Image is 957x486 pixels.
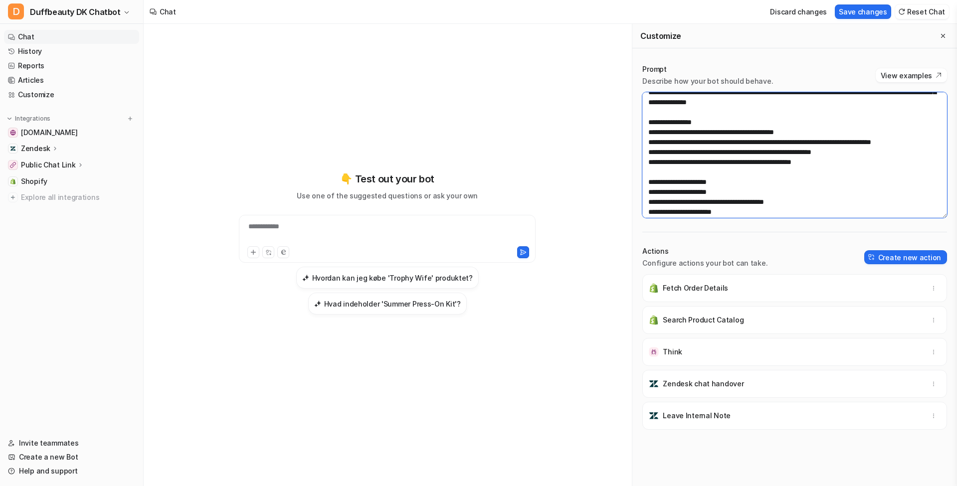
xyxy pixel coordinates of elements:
p: Fetch Order Details [663,283,728,293]
p: Integrations [15,115,50,123]
a: Reports [4,59,139,73]
img: explore all integrations [8,192,18,202]
img: create-action-icon.svg [868,254,875,261]
img: Zendesk [10,146,16,152]
a: Help and support [4,464,139,478]
p: Think [663,347,682,357]
img: Hvad indeholder 'Summer Press-On Kit'? [314,300,321,308]
img: reset [898,8,905,15]
button: Close flyout [937,30,949,42]
a: Invite teammates [4,436,139,450]
img: Fetch Order Details icon [649,283,659,293]
span: Shopify [21,176,47,186]
img: Think icon [649,347,659,357]
a: Articles [4,73,139,87]
img: duffbeauty.dk [10,130,16,136]
p: Leave Internal Note [663,411,731,421]
a: ShopifyShopify [4,174,139,188]
button: Integrations [4,114,53,124]
button: Hvad indeholder 'Summer Press-On Kit'?Hvad indeholder 'Summer Press-On Kit'? [308,293,467,315]
h3: Hvad indeholder 'Summer Press-On Kit'? [324,299,461,309]
img: Search Product Catalog icon [649,315,659,325]
p: Prompt [642,64,773,74]
button: Discard changes [766,4,831,19]
a: Create a new Bot [4,450,139,464]
span: [DOMAIN_NAME] [21,128,77,138]
button: Create new action [864,250,947,264]
p: Actions [642,246,767,256]
span: Duffbeauty DK Chatbot [30,5,121,19]
img: menu_add.svg [127,115,134,122]
span: Explore all integrations [21,189,135,205]
img: expand menu [6,115,13,122]
p: Zendesk chat handover [663,379,744,389]
a: Chat [4,30,139,44]
img: Hvordan kan jeg købe 'Trophy Wife' produktet? [302,274,309,282]
button: Hvordan kan jeg købe 'Trophy Wife' produktet?Hvordan kan jeg købe 'Trophy Wife' produktet? [296,267,479,289]
p: Public Chat Link [21,160,76,170]
a: History [4,44,139,58]
a: Customize [4,88,139,102]
p: 👇 Test out your bot [340,171,434,186]
h2: Customize [640,31,681,41]
div: Chat [160,6,176,17]
a: Explore all integrations [4,190,139,204]
img: Shopify [10,178,16,184]
a: duffbeauty.dk[DOMAIN_NAME] [4,126,139,140]
p: Configure actions your bot can take. [642,258,767,268]
p: Describe how your bot should behave. [642,76,773,86]
p: Use one of the suggested questions or ask your own [297,190,478,201]
button: Reset Chat [895,4,949,19]
h3: Hvordan kan jeg købe 'Trophy Wife' produktet? [312,273,473,283]
img: Leave Internal Note icon [649,411,659,421]
p: Search Product Catalog [663,315,744,325]
img: Public Chat Link [10,162,16,168]
button: View examples [876,68,947,82]
img: Zendesk chat handover icon [649,379,659,389]
p: Zendesk [21,144,50,154]
button: Save changes [835,4,891,19]
span: D [8,3,24,19]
